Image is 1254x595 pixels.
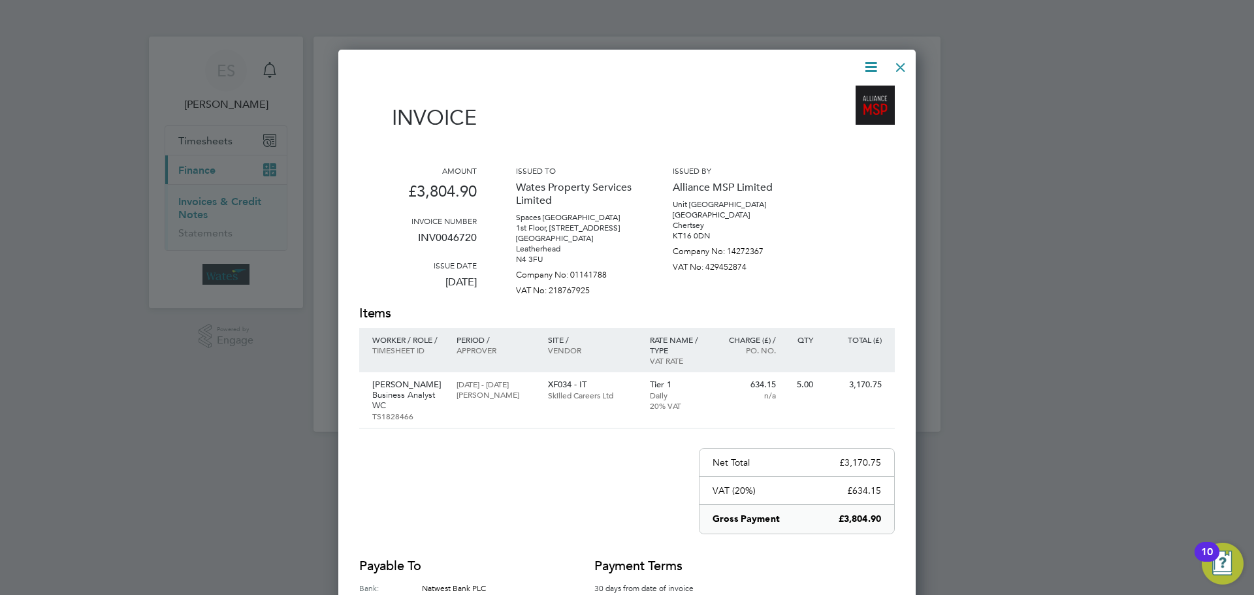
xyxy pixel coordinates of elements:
[594,582,712,594] p: 30 days from date of invoice
[516,176,634,212] p: Wates Property Services Limited
[713,485,756,496] p: VAT (20%)
[422,583,486,593] span: Natwest Bank PLC
[650,390,707,400] p: Daily
[673,241,790,257] p: Company No: 14272367
[457,345,534,355] p: Approver
[594,557,712,575] h2: Payment terms
[516,254,634,265] p: N4 3FU
[516,233,634,244] p: [GEOGRAPHIC_DATA]
[673,165,790,176] h3: Issued by
[650,379,707,390] p: Tier 1
[650,400,707,411] p: 20% VAT
[1202,543,1244,585] button: Open Resource Center, 10 new notifications
[359,304,895,323] h2: Items
[826,334,882,345] p: Total (£)
[516,165,634,176] h3: Issued to
[372,411,443,421] p: TS1828466
[372,334,443,345] p: Worker / Role /
[516,280,634,296] p: VAT No: 218767925
[359,216,477,226] h3: Invoice number
[372,379,443,390] p: [PERSON_NAME]
[359,176,477,216] p: £3,804.90
[359,226,477,260] p: INV0046720
[673,176,790,199] p: Alliance MSP Limited
[650,334,707,355] p: Rate name / type
[719,379,776,390] p: 634.15
[359,105,477,130] h1: Invoice
[673,257,790,272] p: VAT No: 429452874
[673,220,790,231] p: Chertsey
[719,390,776,400] p: n/a
[789,379,813,390] p: 5.00
[372,390,443,411] p: Business Analyst WC
[359,582,422,594] label: Bank:
[457,334,534,345] p: Period /
[548,334,637,345] p: Site /
[516,265,634,280] p: Company No: 01141788
[719,334,776,345] p: Charge (£) /
[847,485,881,496] p: £634.15
[839,457,881,468] p: £3,170.75
[839,513,881,526] p: £3,804.90
[359,260,477,270] h3: Issue date
[673,231,790,241] p: KT16 0DN
[548,345,637,355] p: Vendor
[673,199,790,210] p: Unit [GEOGRAPHIC_DATA]
[673,210,790,220] p: [GEOGRAPHIC_DATA]
[359,557,555,575] h2: Payable to
[789,334,813,345] p: QTY
[650,355,707,366] p: VAT rate
[856,86,895,125] img: alliancemsp-logo-remittance.png
[359,270,477,304] p: [DATE]
[548,390,637,400] p: Skilled Careers Ltd
[457,389,534,400] p: [PERSON_NAME]
[1201,552,1213,569] div: 10
[826,379,882,390] p: 3,170.75
[548,379,637,390] p: XF034 - IT
[516,244,634,254] p: Leatherhead
[516,212,634,223] p: Spaces [GEOGRAPHIC_DATA]
[516,223,634,233] p: 1st Floor, [STREET_ADDRESS]
[359,165,477,176] h3: Amount
[713,457,750,468] p: Net Total
[713,513,780,526] p: Gross Payment
[719,345,776,355] p: Po. No.
[457,379,534,389] p: [DATE] - [DATE]
[372,345,443,355] p: Timesheet ID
